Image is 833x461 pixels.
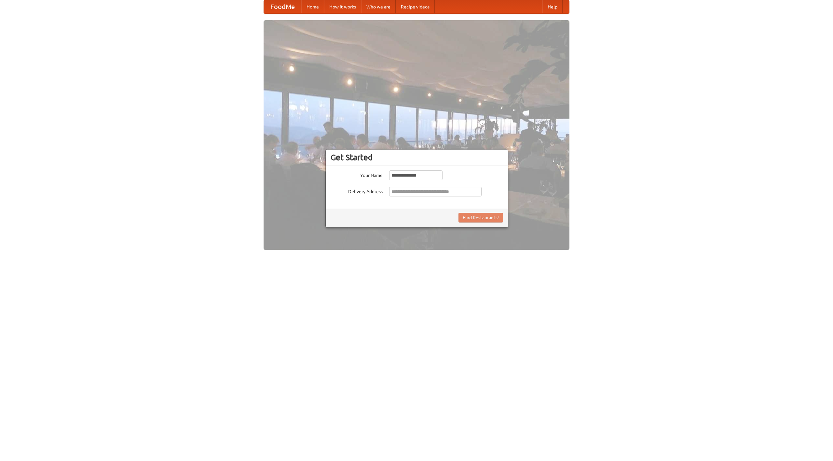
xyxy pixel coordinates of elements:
a: FoodMe [264,0,301,13]
button: Find Restaurants! [458,213,503,223]
label: Delivery Address [331,187,383,195]
h3: Get Started [331,152,503,162]
a: Help [542,0,563,13]
a: Recipe videos [396,0,435,13]
a: Who we are [361,0,396,13]
a: Home [301,0,324,13]
label: Your Name [331,170,383,179]
a: How it works [324,0,361,13]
